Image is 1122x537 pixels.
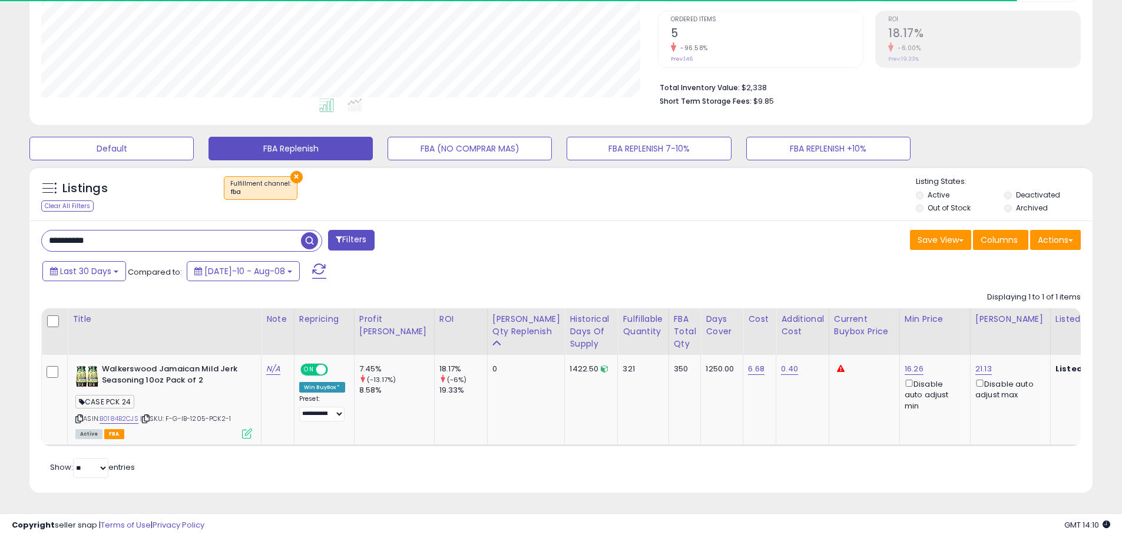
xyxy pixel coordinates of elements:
div: Disable auto adjust max [975,377,1041,400]
li: $2,338 [660,80,1072,94]
button: Actions [1030,230,1081,250]
div: 1422.50 [570,364,608,374]
th: Please note that this number is a calculation based on your required days of coverage and your ve... [487,308,565,355]
b: Walkerswood Jamaican Mild Jerk Seasoning 10oz Pack of 2 [102,364,245,388]
span: [DATE]-10 - Aug-08 [204,265,285,277]
div: Additional Cost [781,313,824,338]
span: CASE PCK 24 [75,395,134,408]
button: FBA (NO COMPRAR MAS) [388,137,552,160]
div: Displaying 1 to 1 of 1 items [987,292,1081,303]
label: Out of Stock [928,203,971,213]
div: 19.33% [439,385,487,396]
span: All listings currently available for purchase on Amazon [75,429,102,439]
div: 1250.00 [706,364,734,374]
div: ROI [439,313,482,325]
small: -6.00% [893,44,921,52]
a: 16.26 [905,363,924,375]
button: × [290,171,303,183]
div: [PERSON_NAME] Qty Replenish [492,313,560,338]
div: Fulfillable Quantity [623,313,663,338]
b: Listed Price: [1055,363,1109,374]
b: Total Inventory Value: [660,83,740,93]
div: 321 [623,364,659,374]
div: fba [230,188,291,196]
span: Last 30 Days [60,265,111,277]
a: Terms of Use [101,519,151,531]
div: Note [266,313,289,325]
a: 0.40 [781,363,798,375]
label: Deactivated [1016,190,1060,200]
button: Last 30 Days [42,261,126,281]
div: Repricing [299,313,349,325]
div: 0 [492,364,556,374]
a: N/A [266,363,280,375]
div: 7.45% [359,364,434,374]
label: Archived [1016,203,1048,213]
small: Prev: 19.33% [888,55,919,62]
div: Profit [PERSON_NAME] [359,313,429,338]
span: 2025-09-8 14:10 GMT [1064,519,1110,531]
small: Prev: 146 [671,55,693,62]
a: 21.13 [975,363,992,375]
div: Title [72,313,256,325]
div: FBA Total Qty [674,313,696,350]
div: Win BuyBox * [299,382,345,393]
h2: 18.17% [888,27,1080,42]
div: 8.58% [359,385,434,396]
a: Privacy Policy [153,519,204,531]
h5: Listings [62,180,108,197]
div: Min Price [905,313,965,325]
div: Clear All Filters [41,200,94,212]
small: -96.58% [676,44,708,52]
button: FBA Replenish [208,137,373,160]
button: Save View [910,230,971,250]
button: FBA REPLENISH +10% [746,137,911,160]
b: Short Term Storage Fees: [660,96,752,106]
div: Disable auto adjust min [905,377,961,411]
div: 350 [674,364,692,374]
small: (-13.17%) [367,375,396,384]
p: Listing States: [916,176,1093,187]
button: [DATE]-10 - Aug-08 [187,261,300,281]
label: Active [928,190,949,200]
div: Preset: [299,395,345,421]
div: 18.17% [439,364,487,374]
span: Show: entries [50,462,135,473]
span: Columns [981,234,1018,246]
div: Cost [748,313,771,325]
div: ASIN: [75,364,252,437]
span: ROI [888,17,1080,23]
span: ON [302,365,316,375]
div: [PERSON_NAME] [975,313,1045,325]
span: FBA [104,429,124,439]
span: Ordered Items [671,17,863,23]
small: (-6%) [447,375,467,384]
strong: Copyright [12,519,55,531]
span: | SKU: F-G-IB-1205-PCK2-1 [140,414,231,423]
div: seller snap | | [12,520,204,531]
span: Fulfillment channel : [230,179,291,197]
div: Historical Days Of Supply [570,313,613,350]
button: Columns [973,230,1028,250]
button: FBA REPLENISH 7-10% [567,137,731,160]
a: B0184B2CJS [100,414,138,424]
button: Filters [328,230,374,251]
div: Current Buybox Price [834,313,895,338]
span: $9.85 [753,95,774,107]
h2: 5 [671,27,863,42]
span: OFF [326,365,345,375]
button: Default [29,137,194,160]
span: Compared to: [128,266,182,278]
img: 61-2ZW5CItL._SL40_.jpg [75,364,99,387]
a: 6.68 [748,363,764,375]
div: Days Cover [706,313,738,338]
